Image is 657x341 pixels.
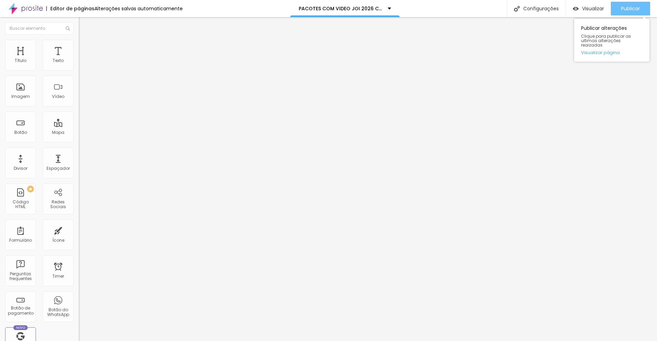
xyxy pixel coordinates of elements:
p: PACOTES COM VIDEO JOI 2026 Casamento - FOTO e VIDEO [299,6,383,11]
div: Redes Sociais [44,200,72,210]
div: Espaçador [47,166,70,171]
input: Buscar elemento [5,22,74,35]
div: Timer [52,274,64,279]
div: Editor de páginas [46,6,94,11]
div: Mapa [52,130,64,135]
div: Publicar alterações [574,19,649,62]
div: Botão de pagamento [7,306,34,316]
div: Formulário [9,238,32,243]
span: Visualizar [582,6,604,11]
img: Icone [66,26,70,30]
span: Publicar [621,6,640,11]
div: Botão [14,130,27,135]
div: Texto [53,58,64,63]
div: Perguntas frequentes [7,271,34,281]
div: Imagem [11,94,30,99]
div: Vídeo [52,94,64,99]
div: Botão do WhatsApp [44,307,72,317]
span: Clique para publicar as ultimas alterações reaizadas [581,34,643,48]
div: Divisor [14,166,27,171]
div: Novo [13,325,28,330]
div: Alterações salvas automaticamente [94,6,183,11]
div: Ícone [52,238,64,243]
a: Visualizar página [581,50,643,55]
button: Visualizar [566,2,611,15]
img: Icone [514,6,520,12]
div: Título [15,58,26,63]
img: view-1.svg [573,6,579,12]
button: Publicar [611,2,650,15]
div: Código HTML [7,200,34,210]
